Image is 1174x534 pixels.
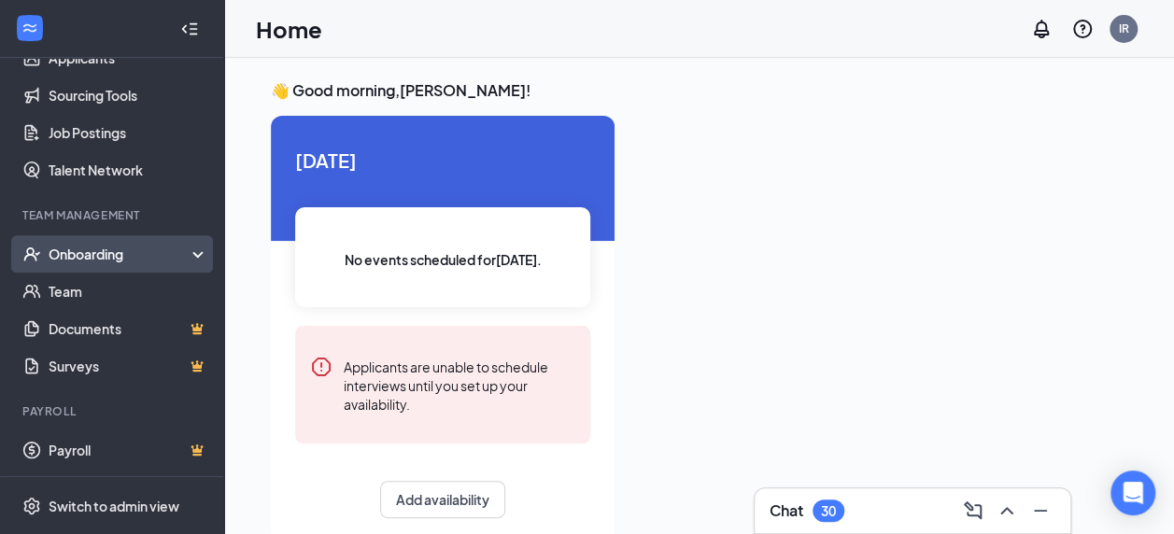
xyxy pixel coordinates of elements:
div: Switch to admin view [49,497,179,515]
svg: Settings [22,497,41,515]
svg: WorkstreamLogo [21,19,39,37]
button: Minimize [1025,496,1055,526]
a: Team [49,273,208,310]
div: Team Management [22,207,205,223]
a: SurveysCrown [49,347,208,385]
svg: Minimize [1029,499,1052,522]
h3: Chat [770,500,803,521]
button: ChevronUp [992,496,1022,526]
button: ComposeMessage [958,496,988,526]
span: [DATE] [295,146,590,175]
div: Applicants are unable to schedule interviews until you set up your availability. [344,356,575,414]
svg: Error [310,356,332,378]
span: No events scheduled for [DATE] . [345,249,542,270]
svg: Collapse [180,20,199,38]
svg: ComposeMessage [962,499,984,522]
a: Talent Network [49,151,208,189]
div: IR [1119,21,1129,36]
a: Sourcing Tools [49,77,208,114]
a: PayrollCrown [49,431,208,469]
a: Job Postings [49,114,208,151]
a: DocumentsCrown [49,310,208,347]
svg: ChevronUp [996,499,1018,522]
div: Payroll [22,403,205,419]
svg: QuestionInfo [1071,18,1094,40]
a: Applicants [49,39,208,77]
svg: Notifications [1030,18,1053,40]
button: Add availability [380,481,505,518]
div: 30 [821,503,836,519]
h3: 👋 Good morning, [PERSON_NAME] ! [271,80,1127,101]
div: Open Intercom Messenger [1110,471,1155,515]
svg: UserCheck [22,245,41,263]
h1: Home [256,13,322,45]
div: Onboarding [49,245,192,263]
